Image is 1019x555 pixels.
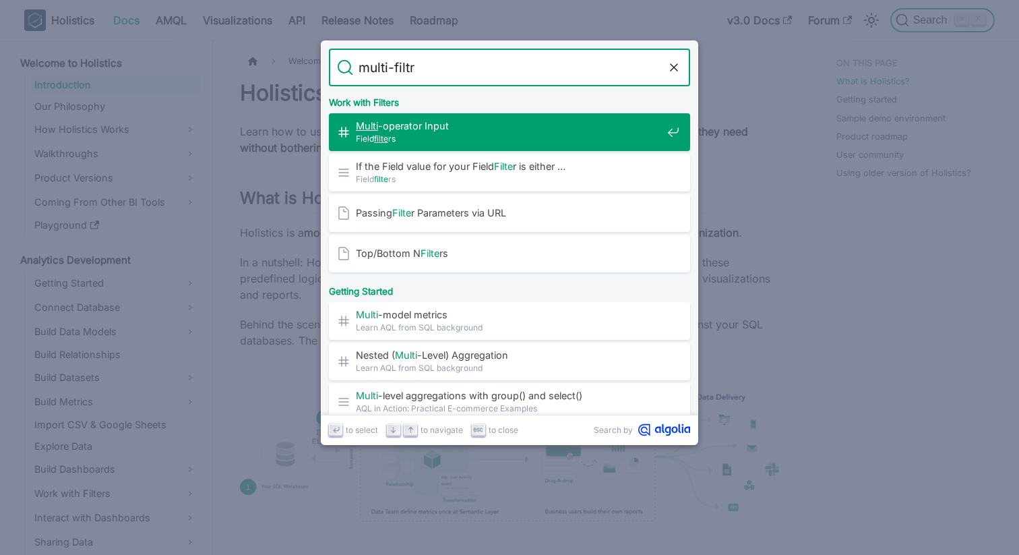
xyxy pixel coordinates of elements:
[353,49,666,86] input: Search docs
[473,425,483,435] svg: Escape key
[329,154,690,192] a: If the Field value for your FieldFilter is either …Fieldfilters
[329,113,690,151] a: Multi-operator Input​Fieldfilters
[329,302,690,340] a: Multi-model metrics​Learn AQL from SQL background
[356,389,662,402] span: -level aggregations with group() and select()
[326,275,693,302] div: Getting Started
[346,423,378,436] span: to select
[329,235,690,272] a: Top/Bottom NFilters
[356,402,662,415] span: AQL in Action: Practical E-commerce Examples
[395,349,417,361] mark: Multi
[356,173,662,185] span: Field rs
[594,423,633,436] span: Search by
[356,361,662,374] span: Learn AQL from SQL background
[326,86,693,113] div: Work with Filters
[489,423,518,436] span: to close
[356,160,662,173] span: If the Field value for your Field r is either …
[356,308,662,321] span: -model metrics​
[406,425,416,435] svg: Arrow up
[594,423,690,436] a: Search byAlgolia
[356,119,662,132] span: -operator Input​
[421,423,463,436] span: to navigate
[638,423,690,436] svg: Algolia
[374,174,388,184] mark: filte
[329,383,690,421] a: Multi-level aggregations with group() and select()AQL in Action: Practical E-commerce Examples
[331,425,341,435] svg: Enter key
[356,309,378,320] mark: Multi
[421,247,439,259] mark: Filte
[494,160,513,172] mark: Filte
[329,343,690,380] a: Nested (Multi-Level) Aggregation​Learn AQL from SQL background
[356,132,662,145] span: Field rs
[388,425,398,435] svg: Arrow down
[392,207,411,218] mark: Filte
[356,349,662,361] span: Nested ( -Level) Aggregation​
[356,120,378,132] mark: Multi
[356,206,662,219] span: Passing r Parameters via URL
[374,134,388,144] mark: filte
[356,390,378,401] mark: Multi
[329,194,690,232] a: PassingFilter Parameters via URL
[666,59,682,76] button: Clear the query
[356,247,662,260] span: Top/Bottom N rs
[356,321,662,334] span: Learn AQL from SQL background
